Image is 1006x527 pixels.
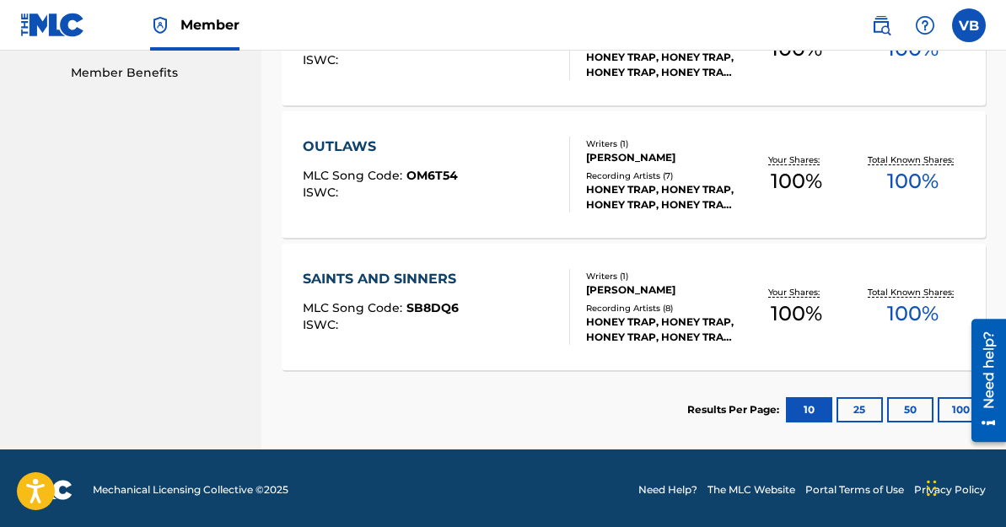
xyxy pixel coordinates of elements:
[837,397,883,422] button: 25
[586,169,737,182] div: Recording Artists ( 7 )
[915,15,935,35] img: help
[406,168,458,183] span: OM6T54
[768,286,824,298] p: Your Shares:
[303,269,465,289] div: SAINTS AND SINNERS
[303,317,342,332] span: ISWC :
[768,153,824,166] p: Your Shares:
[150,15,170,35] img: Top Rightsholder
[871,15,891,35] img: search
[586,282,737,298] div: [PERSON_NAME]
[771,166,822,196] span: 100 %
[952,8,986,42] div: User Menu
[406,300,459,315] span: SB8DQ6
[638,482,697,497] a: Need Help?
[887,397,933,422] button: 50
[786,397,832,422] button: 10
[303,137,458,157] div: OUTLAWS
[180,15,239,35] span: Member
[868,286,958,298] p: Total Known Shares:
[586,182,737,212] div: HONEY TRAP, HONEY TRAP, HONEY TRAP, HONEY TRAP, HONEY TRAP
[93,482,288,497] span: Mechanical Licensing Collective © 2025
[303,52,342,67] span: ISWC :
[586,150,737,165] div: [PERSON_NAME]
[864,8,898,42] a: Public Search
[805,482,904,497] a: Portal Terms of Use
[887,166,939,196] span: 100 %
[586,270,737,282] div: Writers ( 1 )
[771,298,822,329] span: 100 %
[586,302,737,315] div: Recording Artists ( 8 )
[71,64,241,82] a: Member Benefits
[303,168,406,183] span: MLC Song Code :
[922,446,1006,527] iframe: Chat Widget
[687,402,783,417] p: Results Per Page:
[20,13,85,37] img: MLC Logo
[303,300,406,315] span: MLC Song Code :
[303,185,342,200] span: ISWC :
[938,397,984,422] button: 100
[868,153,958,166] p: Total Known Shares:
[927,463,937,514] div: Drag
[282,244,986,370] a: SAINTS AND SINNERSMLC Song Code:SB8DQ6ISWC:Writers (1)[PERSON_NAME]Recording Artists (8)HONEY TRA...
[707,482,795,497] a: The MLC Website
[914,482,986,497] a: Privacy Policy
[282,111,986,238] a: OUTLAWSMLC Song Code:OM6T54ISWC:Writers (1)[PERSON_NAME]Recording Artists (7)HONEY TRAP, HONEY TR...
[586,315,737,345] div: HONEY TRAP, HONEY TRAP, HONEY TRAP, HONEY TRAP, HONEY TRAP
[887,298,939,329] span: 100 %
[959,313,1006,449] iframe: Resource Center
[586,137,737,150] div: Writers ( 1 )
[908,8,942,42] div: Help
[586,50,737,80] div: HONEY TRAP, HONEY TRAP, HONEY TRAP, HONEY TRAP, HONEY TRAP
